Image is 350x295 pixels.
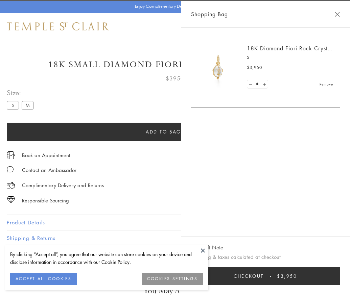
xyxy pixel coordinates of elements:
img: icon_sourcing.svg [7,196,15,203]
img: P51889-E11FIORI [198,47,238,88]
p: Shipping & taxes calculated at checkout [191,253,340,261]
a: Remove [320,80,333,88]
a: Set quantity to 0 [247,80,254,89]
span: Size: [7,87,37,98]
span: $3,950 [277,272,297,280]
a: Book an Appointment [22,151,70,159]
button: Shipping & Returns [7,230,343,246]
button: ACCEPT ALL COOKIES [10,273,77,285]
button: Add Gift Note [191,243,223,252]
button: Close Shopping Bag [335,12,340,17]
button: COOKIES SETTINGS [142,273,203,285]
label: S [7,101,19,109]
button: Product Details [7,215,343,230]
span: Shopping Bag [191,10,228,19]
span: Checkout [234,272,264,280]
p: S [247,54,333,61]
span: $3,950 [247,64,262,71]
img: Temple St. Clair [7,22,109,30]
img: icon_appointment.svg [7,151,15,159]
a: Set quantity to 2 [261,80,267,89]
span: Add to bag [146,128,181,136]
div: By clicking “Accept all”, you agree that our website can store cookies on your device and disclos... [10,250,203,266]
span: $3950 [166,74,184,83]
img: MessageIcon-01_2.svg [7,166,14,173]
button: Checkout $3,950 [191,267,340,285]
div: Contact an Ambassador [22,166,76,174]
img: icon_delivery.svg [7,181,15,190]
p: Enjoy Complimentary Delivery & Returns [135,3,212,10]
p: Complimentary Delivery and Returns [22,181,104,190]
div: Responsible Sourcing [22,196,69,205]
h1: 18K Small Diamond Fiori Rock Crystal Amulet [7,59,343,71]
label: M [22,101,34,109]
button: Add to bag [7,123,320,141]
